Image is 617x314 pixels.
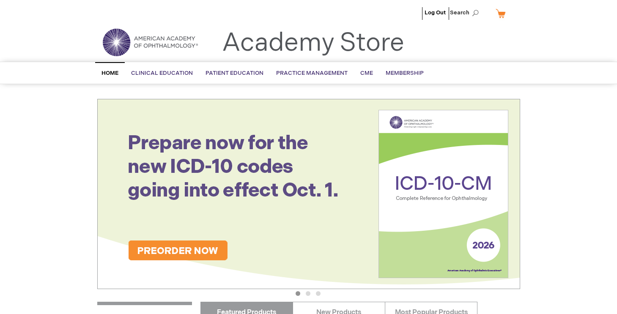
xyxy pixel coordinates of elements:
[450,4,482,21] span: Search
[360,70,373,76] span: CME
[316,291,321,296] button: 3 of 3
[131,70,193,76] span: Clinical Education
[386,70,424,76] span: Membership
[101,70,118,76] span: Home
[222,28,404,58] a: Academy Store
[296,291,300,296] button: 1 of 3
[425,9,446,16] a: Log Out
[306,291,310,296] button: 2 of 3
[276,70,348,76] span: Practice Management
[206,70,263,76] span: Patient Education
